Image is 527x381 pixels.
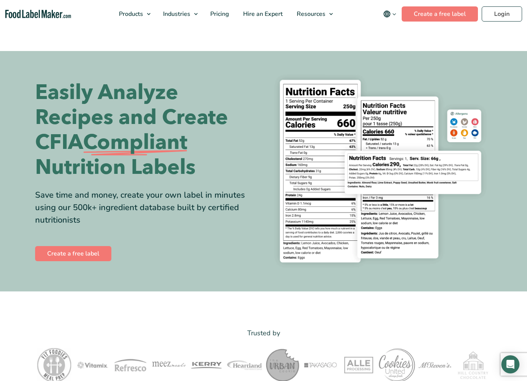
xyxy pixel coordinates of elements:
[294,10,326,18] span: Resources
[161,10,191,18] span: Industries
[241,10,284,18] span: Hire an Expert
[35,189,258,226] div: Save time and money, create your own label in minutes using our 500k+ ingredient database built b...
[35,80,258,180] h1: Easily Analyze Recipes and Create CFIA Nutrition Labels
[402,6,478,22] a: Create a free label
[501,355,519,373] div: Open Intercom Messenger
[482,6,522,22] a: Login
[83,130,187,155] span: Compliant
[35,328,492,339] p: Trusted by
[208,10,230,18] span: Pricing
[117,10,144,18] span: Products
[35,246,111,261] a: Create a free label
